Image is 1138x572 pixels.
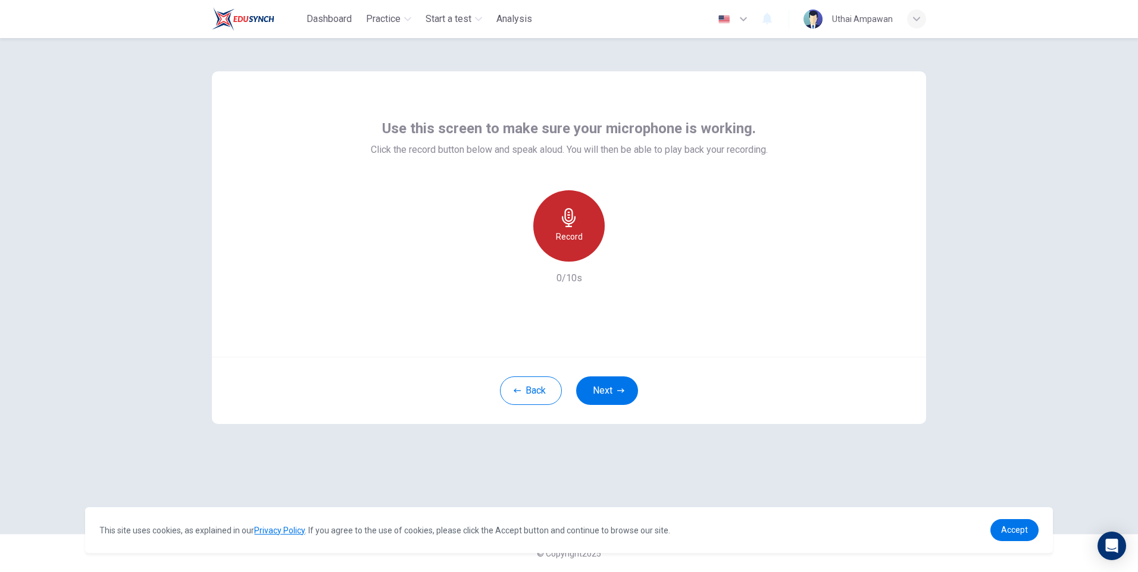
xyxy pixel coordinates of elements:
a: Train Test logo [212,7,302,31]
button: Analysis [492,8,537,30]
a: Privacy Policy [254,526,305,535]
div: Open Intercom Messenger [1098,532,1126,560]
span: Start a test [426,12,471,26]
div: cookieconsent [85,507,1052,553]
img: Train Test logo [212,7,274,31]
button: Next [576,376,638,405]
div: Uthai Ampawan [832,12,893,26]
span: Practice [366,12,401,26]
span: Analysis [496,12,532,26]
h6: 0/10s [557,271,582,285]
button: Back [500,376,562,405]
span: Click the record button below and speak aloud. You will then be able to play back your recording. [371,143,768,157]
button: Dashboard [302,8,357,30]
span: Dashboard [307,12,352,26]
img: en [717,15,731,24]
button: Record [533,190,605,262]
span: Accept [1001,525,1028,535]
span: Use this screen to make sure your microphone is working. [382,119,756,138]
img: Profile picture [804,10,823,29]
a: dismiss cookie message [990,519,1039,541]
button: Start a test [421,8,487,30]
h6: Record [556,230,583,244]
span: © Copyright 2025 [537,549,601,558]
span: This site uses cookies, as explained in our . If you agree to the use of cookies, please click th... [99,526,670,535]
button: Practice [361,8,416,30]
